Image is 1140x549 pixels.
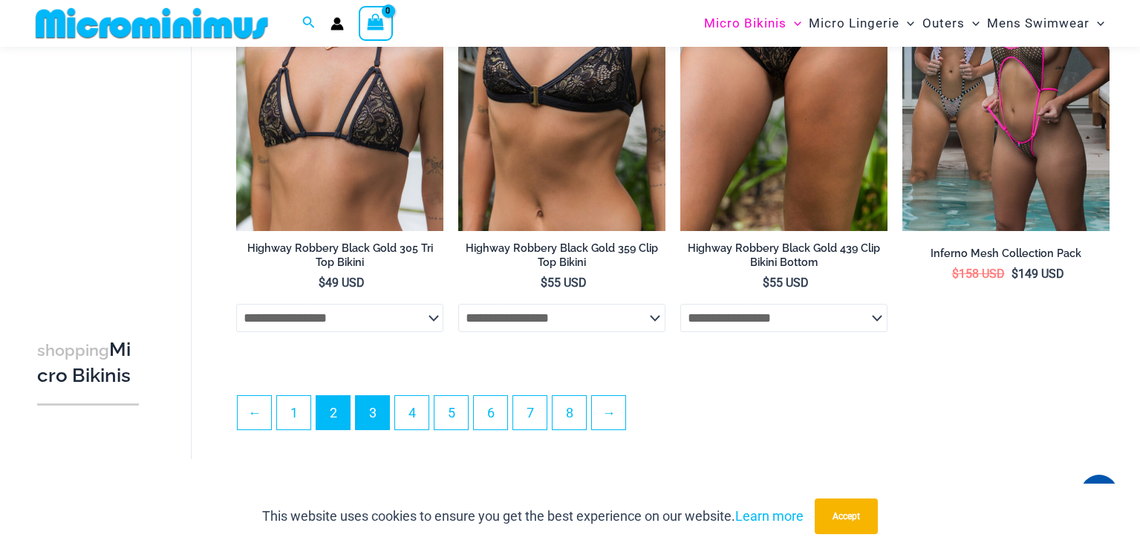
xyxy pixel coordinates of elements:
nav: Product Pagination [236,395,1110,438]
button: Accept [815,498,878,534]
span: Menu Toggle [786,4,801,42]
a: Page 4 [395,396,429,429]
span: $ [319,276,325,290]
span: Page 2 [316,396,350,429]
a: Highway Robbery Black Gold 439 Clip Bikini Bottom [680,241,887,275]
p: This website uses cookies to ensure you get the best experience on our website. [262,505,804,527]
h2: Inferno Mesh Collection Pack [902,247,1110,261]
bdi: 55 USD [763,276,809,290]
a: → [592,396,625,429]
span: $ [952,267,959,281]
h3: Micro Bikinis [37,337,139,388]
a: Page 3 [356,396,389,429]
bdi: 149 USD [1012,267,1064,281]
span: Mens Swimwear [987,4,1089,42]
span: Menu Toggle [965,4,980,42]
h2: Highway Robbery Black Gold 305 Tri Top Bikini [236,241,443,269]
a: Learn more [735,508,804,524]
span: $ [763,276,769,290]
span: $ [1012,267,1018,281]
span: Menu Toggle [1089,4,1104,42]
a: Search icon link [302,14,316,33]
span: $ [541,276,547,290]
a: View Shopping Cart, empty [359,6,393,40]
bdi: 55 USD [541,276,587,290]
a: Micro LingerieMenu ToggleMenu Toggle [805,4,918,42]
a: OutersMenu ToggleMenu Toggle [919,4,983,42]
a: Highway Robbery Black Gold 359 Clip Top Bikini [458,241,665,275]
bdi: 49 USD [319,276,365,290]
bdi: 158 USD [952,267,1005,281]
a: Highway Robbery Black Gold 305 Tri Top Bikini [236,241,443,275]
nav: Site Navigation [698,2,1110,45]
span: Micro Lingerie [809,4,899,42]
h2: Highway Robbery Black Gold 439 Clip Bikini Bottom [680,241,887,269]
a: Page 1 [277,396,310,429]
span: shopping [37,340,109,359]
span: Menu Toggle [899,4,914,42]
a: Micro BikinisMenu ToggleMenu Toggle [700,4,805,42]
a: Page 7 [513,396,547,429]
span: Micro Bikinis [704,4,786,42]
a: Page 8 [553,396,586,429]
span: Outers [922,4,965,42]
img: MM SHOP LOGO FLAT [30,7,274,40]
a: Mens SwimwearMenu ToggleMenu Toggle [983,4,1108,42]
a: Page 5 [434,396,468,429]
a: Inferno Mesh Collection Pack [902,247,1110,266]
a: Page 6 [474,396,507,429]
a: ← [238,396,271,429]
a: Account icon link [330,17,344,30]
h2: Highway Robbery Black Gold 359 Clip Top Bikini [458,241,665,269]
